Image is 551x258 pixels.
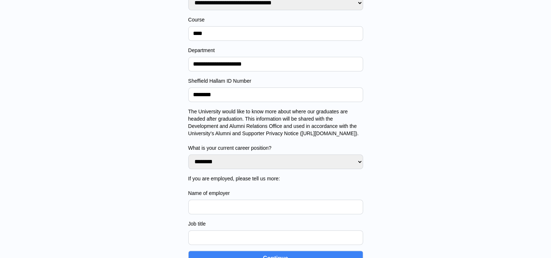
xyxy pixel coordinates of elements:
label: Department [188,47,363,54]
label: If you are employed, please tell us more: Name of employer [188,175,363,197]
label: The University would like to know more about where our graduates are headed after graduation. Thi... [188,108,363,152]
label: Course [188,16,363,23]
label: Job title [188,220,363,227]
label: Sheffield Hallam ID Number [188,77,363,85]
